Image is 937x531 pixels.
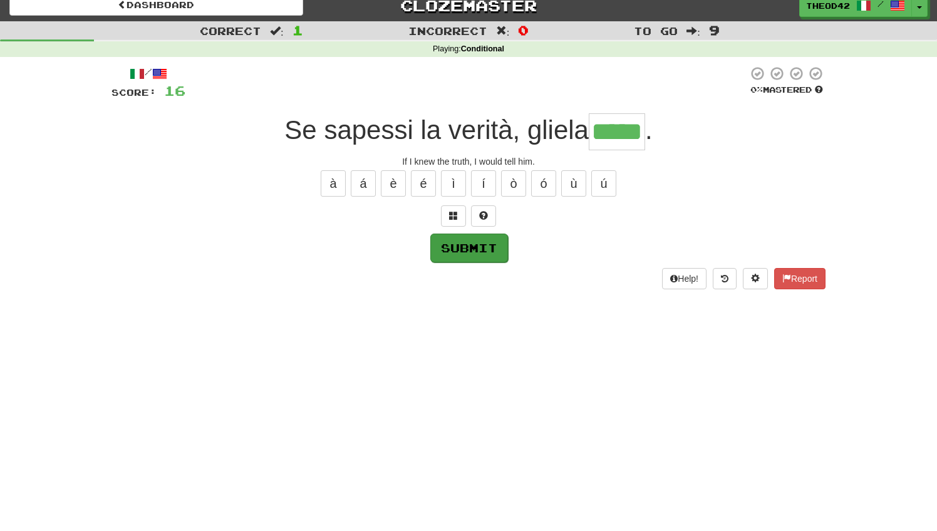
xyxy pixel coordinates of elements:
[200,24,261,37] span: Correct
[709,23,720,38] span: 9
[164,83,185,98] span: 16
[750,85,763,95] span: 0 %
[561,170,586,197] button: ù
[441,205,466,227] button: Switch sentence to multiple choice alt+p
[531,170,556,197] button: ó
[111,155,826,168] div: If I knew the truth, I would tell him.
[748,85,826,96] div: Mastered
[518,23,529,38] span: 0
[270,26,284,36] span: :
[686,26,700,36] span: :
[408,24,487,37] span: Incorrect
[645,115,653,145] span: .
[351,170,376,197] button: á
[430,234,508,262] button: Submit
[292,23,303,38] span: 1
[713,268,737,289] button: Round history (alt+y)
[662,268,707,289] button: Help!
[441,170,466,197] button: ì
[591,170,616,197] button: ú
[321,170,346,197] button: à
[774,268,826,289] button: Report
[284,115,589,145] span: Se sapessi la verità, gliela
[471,170,496,197] button: í
[634,24,678,37] span: To go
[496,26,510,36] span: :
[111,87,157,98] span: Score:
[461,44,504,53] strong: Conditional
[501,170,526,197] button: ò
[381,170,406,197] button: è
[411,170,436,197] button: é
[111,66,185,81] div: /
[471,205,496,227] button: Single letter hint - you only get 1 per sentence and score half the points! alt+h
